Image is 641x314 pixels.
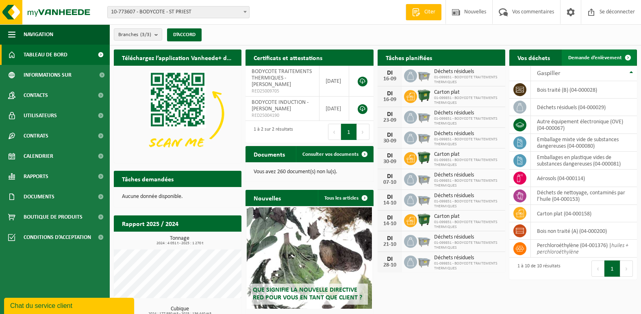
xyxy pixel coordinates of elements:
span: Carton plat [434,89,501,96]
span: 01-099851 - BODYCOTE TRAITEMENTS THERMIQUES [434,179,501,188]
font: Tous les articles [324,196,359,201]
a: Que signifie la nouvelle directive RED pour vous en tant que client ? [247,207,372,309]
span: Consulter vos documents [302,152,359,157]
span: Contacts [24,85,48,105]
td: bois traité (B) (04-000028) [531,81,637,99]
img: WB-1100-HPE-GN-01 [417,213,431,227]
span: 01-099851 - BODYCOTE TRAITEMENTS THERMIQUES [434,241,501,250]
h2: Vos déchets [509,49,558,65]
button: D’ACCORD [167,28,202,41]
div: DI [382,256,398,262]
a: Consulter vos documents [296,146,373,162]
div: DI [382,215,398,221]
span: 01-099851 - BODYCOTE TRAITEMENTS THERMIQUES [434,96,501,105]
div: 1 à 10 de 10 résultats [513,260,561,277]
span: BODYCOTE INDUCTION - [PERSON_NAME] [252,99,309,112]
span: 01-099851 - BODYCOTE TRAITEMENTS THERMIQUES [434,137,501,147]
span: RED25009705 [252,88,313,95]
span: Rapports [24,166,48,187]
span: 01-099851 - BODYCOTE TRAITEMENTS THERMIQUES [434,75,501,85]
font: Cubique [171,306,189,312]
span: Boutique de produits [24,207,83,227]
td: Autre équipement électronique (OVE) (04-000067) [531,116,637,134]
span: Carton plat [434,151,501,158]
div: 30-09 [382,159,398,165]
button: Précédent [328,124,341,140]
h2: Certificats et attestations [246,49,330,65]
div: DI [382,173,398,180]
span: 01-099851 - BODYCOTE TRAITEMENTS THERMIQUES [434,158,501,168]
h2: Tâches demandées [114,171,182,187]
td: Aérosols (04-000114) [531,170,637,187]
span: Déchets résiduels [434,110,501,116]
td: bois non traité (A) (04-000200) [531,222,637,240]
span: Utilisateurs [24,105,57,126]
td: Emballage mixte vide de substances dangereuses (04-000080) [531,134,637,152]
span: Que signifie la nouvelle directive RED pour vous en tant que client ? [253,287,362,301]
div: 28-10 [382,262,398,268]
td: Emballages en plastique vides de substances dangereuses (04-000081) [531,152,637,170]
h2: Documents [246,146,293,162]
font: Tonnage [170,235,189,241]
h2: Tâches planifiées [378,49,440,65]
div: 23-09 [382,118,398,123]
div: DI [382,70,398,76]
button: Prochain [357,124,369,140]
td: Carton plat (04-000158) [531,205,637,222]
span: Déchets résiduels [434,131,501,137]
span: Gaspiller [537,70,561,77]
p: Aucune donnée disponible. [122,194,233,200]
div: 30-09 [382,138,398,144]
count: (3/3) [140,32,151,37]
span: Déchets résiduels [434,193,501,199]
span: Carton plat [434,213,501,220]
span: Citer [422,8,437,16]
a: Tous les articles [318,190,373,206]
h2: Téléchargez l’application Vanheede+ dès maintenant ! [114,49,241,65]
img: WB-2500-GAL-GY-01 [417,192,431,206]
span: 01-099851 - BODYCOTE TRAITEMENTS THERMIQUES [434,116,501,126]
img: WB-1100-HPE-GN-01 [417,151,431,165]
span: Branches [118,29,151,41]
span: 2024 : 4 051 t - 2025 : 1 270 t [118,241,241,245]
span: Déchets résiduels [434,255,501,261]
div: DI [382,194,398,200]
i: huiles + perchloroéthylène [537,243,628,255]
span: Contrats [24,126,48,146]
div: DI [382,132,398,138]
span: Demande d’enlèvement [568,55,622,60]
img: WB-2500-GAL-GY-01 [417,110,431,123]
div: DI [382,90,398,97]
div: DI [382,235,398,242]
span: 01-099851 - BODYCOTE TRAITEMENTS THERMIQUES [434,261,501,271]
button: Prochain [620,260,633,277]
td: [DATE] [319,66,349,97]
td: [DATE] [319,97,349,121]
h2: Nouvelles [246,190,289,206]
span: Documents [24,187,54,207]
span: 10-773607 - BODYCOTE - ST PRIEST [107,6,250,18]
span: Navigation [24,24,53,45]
div: 21-10 [382,242,398,247]
span: Informations sur l’entreprise [24,65,94,85]
h2: Rapport 2025 / 2024 [114,215,187,231]
span: Déchets résiduels [434,172,501,179]
div: 1 à 2 sur 2 résultats [250,123,293,141]
iframe: chat widget [4,296,136,314]
div: 16-09 [382,97,398,103]
span: BODYCOTE TRAITEMENTS THERMIQUES - [PERSON_NAME] [252,69,312,88]
div: 14-10 [382,221,398,227]
img: WB-2500-GAL-GY-01 [417,254,431,268]
span: Calendrier [24,146,53,166]
a: Citer [406,4,441,20]
span: Conditions d’acceptation [24,227,91,247]
div: DI [382,153,398,159]
div: 07-10 [382,180,398,185]
img: WB-2500-GAL-GY-01 [417,172,431,185]
div: 14-10 [382,200,398,206]
td: Déchets résiduels (04-000029) [531,99,637,116]
span: Déchets résiduels [434,69,501,75]
span: 01-099851 - BODYCOTE TRAITEMENTS THERMIQUES [434,220,501,230]
span: 01-099851 - BODYCOTE TRAITEMENTS THERMIQUES [434,199,501,209]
